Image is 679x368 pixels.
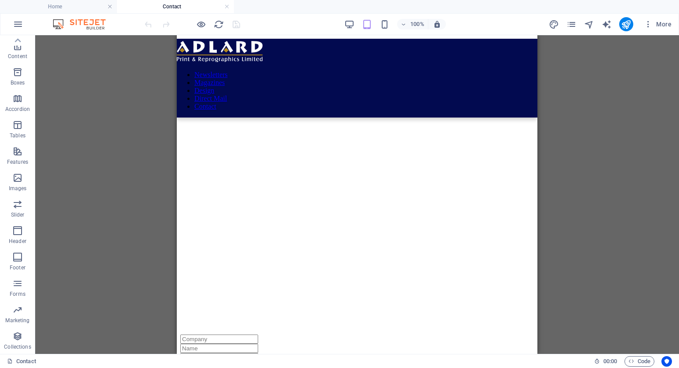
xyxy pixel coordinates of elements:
button: text_generator [602,19,612,29]
p: Collections [4,343,31,350]
i: Publish [621,19,631,29]
p: Slider [11,211,25,218]
h6: 100% [410,19,424,29]
button: 100% [397,19,428,29]
a: Click to cancel selection. Double-click to open Pages [7,356,36,367]
p: Images [9,185,27,192]
button: publish [619,17,633,31]
p: Footer [10,264,26,271]
p: Content [8,53,27,60]
p: Header [9,238,26,245]
span: Code [628,356,650,367]
p: Features [7,158,28,166]
i: Reload page [214,19,224,29]
button: design [549,19,559,29]
p: Boxes [11,79,25,86]
p: Forms [10,291,26,298]
button: Code [624,356,654,367]
i: Design (Ctrl+Alt+Y) [549,19,559,29]
p: Tables [10,132,26,139]
i: Pages (Ctrl+Alt+S) [566,19,577,29]
span: More [644,20,672,29]
button: More [640,17,675,31]
h4: Contact [117,2,234,11]
button: navigator [584,19,595,29]
p: Accordion [5,106,30,113]
button: reload [213,19,224,29]
i: Navigator [584,19,594,29]
img: Editor Logo [51,19,117,29]
span: 00 00 [603,356,617,367]
button: Usercentrics [661,356,672,367]
h6: Session time [594,356,617,367]
p: Marketing [5,317,29,324]
i: AI Writer [602,19,612,29]
button: Click here to leave preview mode and continue editing [196,19,206,29]
span: : [610,358,611,364]
i: On resize automatically adjust zoom level to fit chosen device. [433,20,441,28]
button: pages [566,19,577,29]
